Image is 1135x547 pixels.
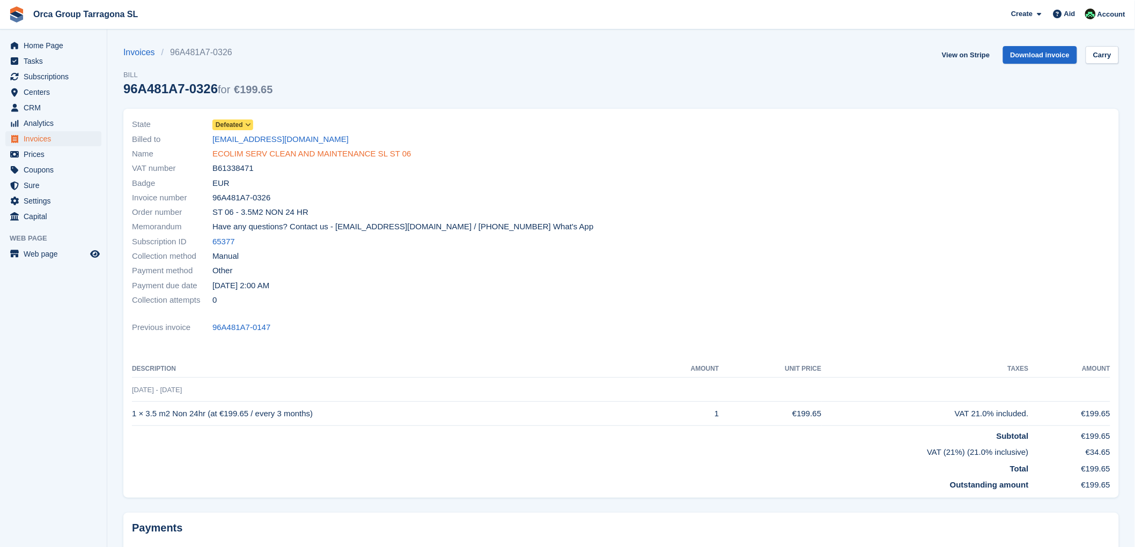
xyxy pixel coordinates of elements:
[785,365,822,372] font: Unit price
[1064,10,1075,18] font: Aid
[212,207,308,216] font: ST 06 - 3.5M2 NON 24 HR
[123,46,161,59] a: Invoices
[123,81,218,96] font: 96A481A7-0326
[942,51,990,59] font: View on Stripe
[5,162,101,177] a: menu
[1003,46,1078,64] a: Download invoice
[212,237,235,246] font: 65377
[24,150,45,159] font: Prices
[1081,464,1110,473] font: €199.65
[132,163,176,173] font: VAT number
[132,134,160,144] font: Billed to
[5,69,101,84] a: menu
[938,46,994,64] a: View on Stripe
[24,41,63,50] font: Home Page
[24,72,69,81] font: Subscriptions
[212,266,233,275] font: Other
[132,251,196,260] font: Collection method
[212,222,594,231] font: Have any questions? Contact us - [EMAIL_ADDRESS][DOMAIN_NAME] / [PHONE_NUMBER] What's App
[950,480,1029,489] font: Outstanding amount
[1008,365,1029,372] font: Taxes
[212,236,235,248] a: 65377
[123,46,272,59] nav: breadcrumbs
[1081,480,1110,489] font: €199.65
[24,134,51,143] font: Invoices
[5,131,101,146] a: menu
[212,148,411,160] a: ECOLIM SERV CLEAN AND MAINTENANCE SL ST 06
[132,409,313,418] font: 1 × 3.5 m2 Non 24hr (at €199.65 / every 3 months)
[132,149,153,158] font: Name
[212,193,270,202] font: 96A481A7-0326
[132,207,182,216] font: Order number
[1010,464,1029,473] font: Total
[5,178,101,193] a: menu
[132,522,183,534] font: Payments
[997,431,1029,440] font: Subtotal
[218,84,230,95] font: for
[24,197,51,205] font: Settings
[5,38,101,53] a: menu
[9,6,25,23] img: stora-icon-8386f47178a22dfd0bd8f6a31ec36ba5ce8667c1dd55bd0f319d3a0aa187defe.svg
[212,251,239,260] font: Manual
[212,281,269,290] font: [DATE] 2:00 AM
[10,234,47,242] font: Web page
[5,54,101,69] a: menu
[212,134,349,144] font: [EMAIL_ADDRESS][DOMAIN_NAME]
[132,222,182,231] font: Memorandum
[132,386,182,394] font: [DATE] - [DATE]
[212,118,253,131] a: Defeated
[5,116,101,131] a: menu
[132,295,201,304] font: Collection attempts
[1011,10,1033,18] font: Create
[234,84,272,95] font: €199.65
[24,166,54,174] font: Coupons
[24,57,43,65] font: Tasks
[927,447,1028,456] font: VAT (21%) (21.0% inclusive)
[24,103,41,112] font: CRM
[212,323,270,332] font: 96A481A7-0147
[212,321,270,334] a: 96A481A7-0147
[5,193,101,208] a: menu
[1081,431,1110,440] font: €199.65
[123,48,155,57] font: Invoices
[1086,447,1110,456] font: €34.65
[24,212,47,221] font: Capital
[132,266,193,275] font: Payment method
[24,88,50,96] font: Centers
[792,409,821,418] font: €199.65
[212,280,269,292] time: 2025-07-01 00:00:00 UTC
[691,365,719,372] font: AMOUNT
[212,149,411,158] font: ECOLIM SERV CLEAN AND MAINTENANCE SL ST 06
[123,71,138,79] font: Bill
[5,209,101,224] a: menu
[24,250,58,258] font: Web page
[132,193,187,202] font: Invoice number
[5,100,101,115] a: menu
[1011,51,1070,59] font: Download invoice
[714,409,719,418] font: 1
[1093,51,1111,59] font: Carry
[132,281,197,290] font: Payment due date
[24,119,54,128] font: Analytics
[212,178,230,188] font: EUR
[89,248,101,260] a: Store Preview
[212,163,254,173] font: B61338471
[212,133,349,146] a: [EMAIL_ADDRESS][DOMAIN_NAME]
[24,181,40,190] font: Sure
[132,237,187,246] font: Subscription ID
[132,178,155,188] font: Badge
[132,323,190,332] font: Previous invoice
[33,10,138,19] font: Orca Group Tarragona SL
[5,85,101,100] a: menu
[1085,9,1096,19] img: Tania
[132,365,176,372] font: Description
[1081,409,1110,418] font: €199.65
[216,121,243,129] font: Defeated
[1086,46,1119,64] a: Carry
[955,409,1029,418] font: VAT 21.0% included.
[5,147,101,162] a: menu
[5,246,101,261] a: menu
[132,119,151,129] font: State
[1082,365,1110,372] font: Amount
[29,5,142,23] a: Orca Group Tarragona SL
